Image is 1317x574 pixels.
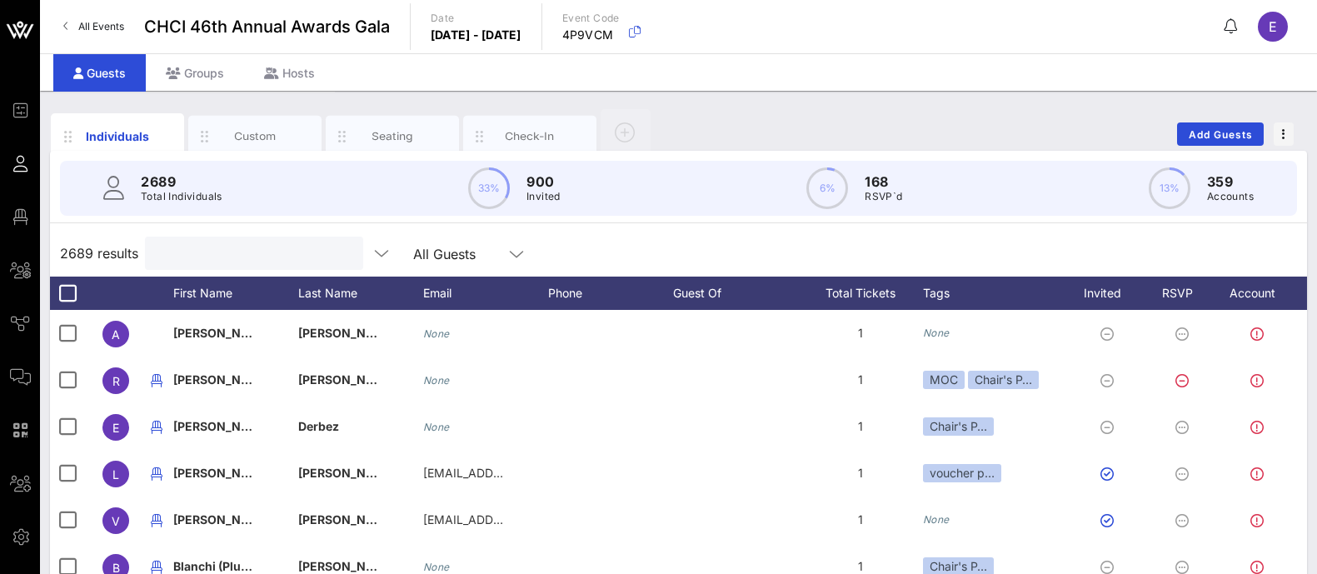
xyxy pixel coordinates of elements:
[218,128,292,144] div: Custom
[173,419,272,433] span: [PERSON_NAME]
[798,450,923,497] div: 1
[423,466,624,480] span: [EMAIL_ADDRESS][DOMAIN_NAME]
[865,172,902,192] p: 168
[1188,128,1254,141] span: Add Guests
[144,14,390,39] span: CHCI 46th Annual Awards Gala
[548,277,673,310] div: Phone
[423,512,624,527] span: [EMAIL_ADDRESS][DOMAIN_NAME]
[141,188,222,205] p: Total Individuals
[112,421,119,435] span: E
[423,374,450,387] i: None
[423,561,450,573] i: None
[244,54,335,92] div: Hosts
[526,188,561,205] p: Invited
[798,357,923,403] div: 1
[1258,12,1288,42] div: E
[923,513,950,526] i: None
[141,172,222,192] p: 2689
[798,277,923,310] div: Total Tickets
[173,466,272,480] span: [PERSON_NAME]
[423,327,450,340] i: None
[298,372,397,387] span: [PERSON_NAME]
[298,559,397,573] span: [PERSON_NAME]
[562,10,620,27] p: Event Code
[173,372,272,387] span: [PERSON_NAME]
[298,419,339,433] span: Derbez
[173,512,272,527] span: [PERSON_NAME]
[298,512,397,527] span: [PERSON_NAME]
[173,326,272,340] span: [PERSON_NAME]
[298,326,397,340] span: [PERSON_NAME]
[53,13,134,40] a: All Events
[1207,188,1254,205] p: Accounts
[1215,277,1306,310] div: Account
[173,559,259,573] span: Blanchi (Plus2)
[60,243,138,263] span: 2689 results
[923,417,994,436] div: Chair's P…
[1207,172,1254,192] p: 359
[1065,277,1156,310] div: Invited
[112,514,120,528] span: V
[298,466,397,480] span: [PERSON_NAME]
[112,327,120,342] span: A
[493,128,567,144] div: Check-In
[298,277,423,310] div: Last Name
[81,127,155,145] div: Individuals
[673,277,798,310] div: Guest Of
[431,10,521,27] p: Date
[798,497,923,543] div: 1
[112,467,119,482] span: L
[923,277,1065,310] div: Tags
[1156,277,1215,310] div: RSVP
[798,403,923,450] div: 1
[53,54,146,92] div: Guests
[423,277,548,310] div: Email
[173,277,298,310] div: First Name
[526,172,561,192] p: 900
[968,371,1039,389] div: Chair's P…
[1177,122,1264,146] button: Add Guests
[146,54,244,92] div: Groups
[865,188,902,205] p: RSVP`d
[923,371,965,389] div: MOC
[923,327,950,339] i: None
[923,464,1001,482] div: voucher p…
[78,20,124,32] span: All Events
[562,27,620,43] p: 4P9VCM
[413,247,476,262] div: All Guests
[423,421,450,433] i: None
[403,237,536,270] div: All Guests
[1269,18,1277,35] span: E
[356,128,430,144] div: Seating
[798,310,923,357] div: 1
[431,27,521,43] p: [DATE] - [DATE]
[112,374,120,388] span: R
